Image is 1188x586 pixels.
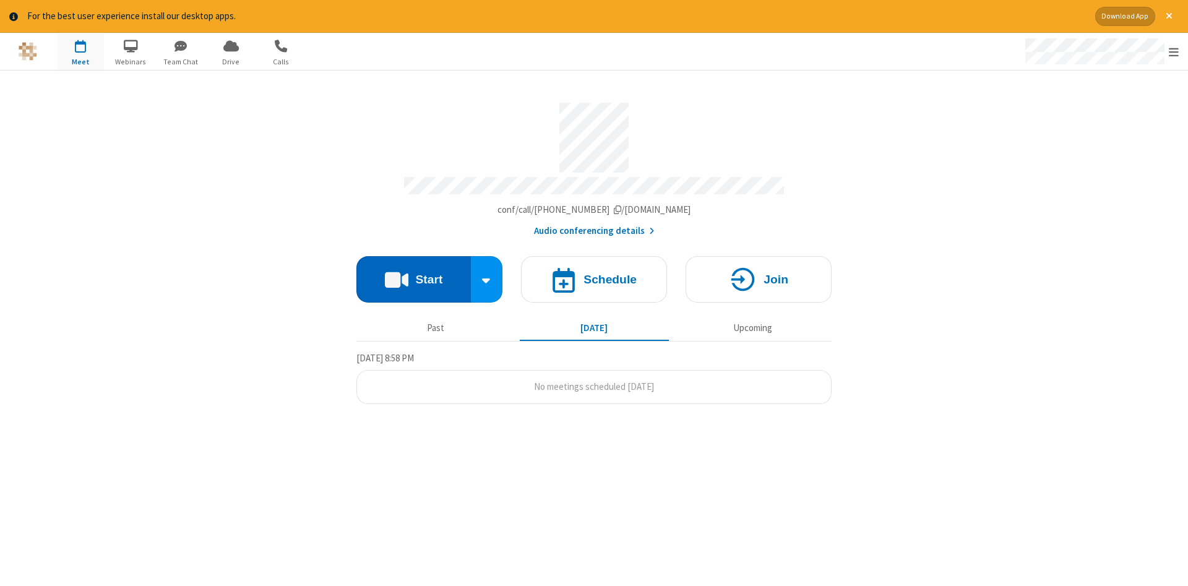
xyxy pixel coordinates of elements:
[27,9,1086,24] div: For the best user experience install our desktop apps.
[1095,7,1155,26] button: Download App
[19,42,37,61] img: QA Selenium DO NOT DELETE OR CHANGE
[583,274,637,285] h4: Schedule
[356,256,471,303] button: Start
[521,256,667,303] button: Schedule
[764,274,788,285] h4: Join
[471,256,503,303] div: Start conference options
[678,317,827,340] button: Upcoming
[258,56,304,67] span: Calls
[1014,33,1188,70] div: Open menu
[208,56,254,67] span: Drive
[158,56,204,67] span: Team Chat
[497,204,691,215] span: Copy my meeting room link
[4,33,51,70] button: Logo
[356,93,832,238] section: Account details
[361,317,510,340] button: Past
[534,224,655,238] button: Audio conferencing details
[686,256,832,303] button: Join
[58,56,104,67] span: Meet
[108,56,154,67] span: Webinars
[1160,7,1179,26] button: Close alert
[415,274,442,285] h4: Start
[356,352,414,364] span: [DATE] 8:58 PM
[520,317,669,340] button: [DATE]
[534,381,654,392] span: No meetings scheduled [DATE]
[356,351,832,404] section: Today's Meetings
[497,203,691,217] button: Copy my meeting room linkCopy my meeting room link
